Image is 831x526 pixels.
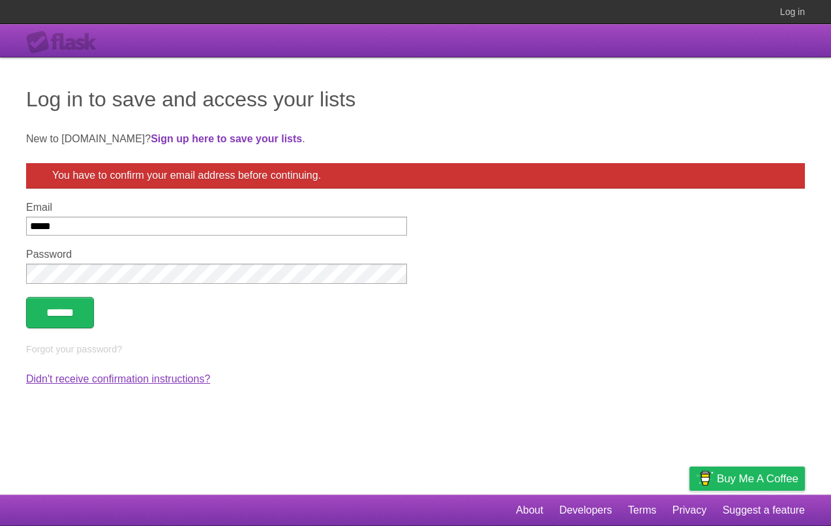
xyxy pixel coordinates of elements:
a: Forgot your password? [26,344,122,354]
a: Sign up here to save your lists [151,133,302,144]
a: Buy me a coffee [689,467,805,491]
h1: Log in to save and access your lists [26,84,805,115]
p: New to [DOMAIN_NAME]? . [26,131,805,147]
a: Developers [559,498,612,523]
a: Suggest a feature [723,498,805,523]
a: About [516,498,543,523]
label: Email [26,202,407,213]
img: Buy me a coffee [696,467,714,489]
span: Buy me a coffee [717,467,798,490]
div: You have to confirm your email address before continuing. [26,163,805,189]
div: Flask [26,31,104,54]
a: Privacy [672,498,706,523]
a: Terms [628,498,657,523]
a: Didn't receive confirmation instructions? [26,373,210,384]
label: Password [26,249,407,260]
